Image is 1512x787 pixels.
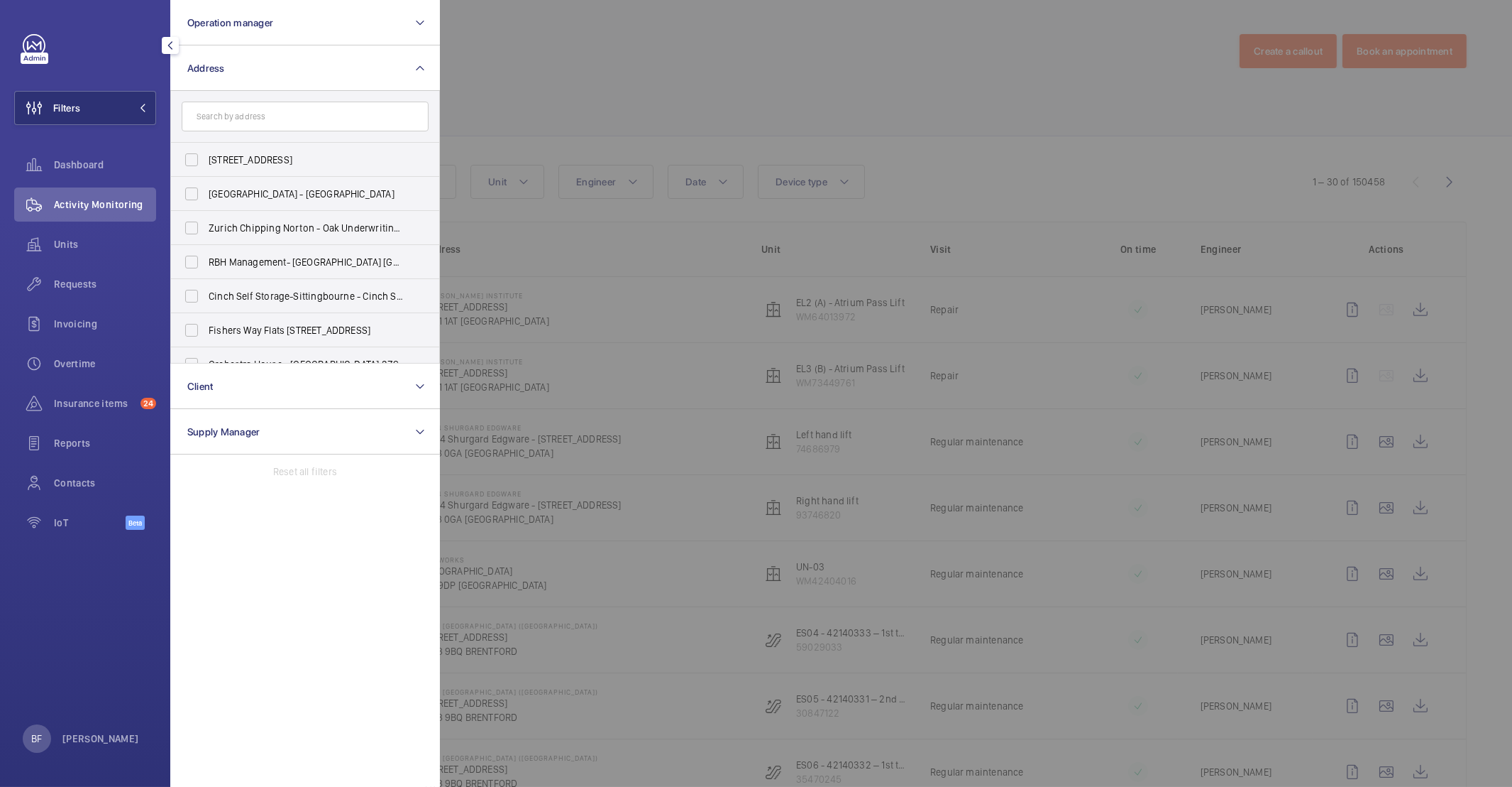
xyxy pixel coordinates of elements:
[54,516,126,530] span: IoT
[54,277,156,291] span: Requests
[54,197,156,212] span: Activity Monitoring
[54,436,156,450] span: Reports
[31,732,42,746] p: BF
[54,317,156,331] span: Invoicing
[54,237,156,251] span: Units
[54,158,156,172] span: Dashboard
[140,398,156,409] span: 24
[126,516,145,530] span: Beta
[14,91,156,125] button: Filters
[54,476,156,490] span: Contacts
[62,732,139,746] p: [PERSON_NAME]
[53,101,80,115] span: Filters
[54,357,156,371] span: Overtime
[54,396,135,411] span: Insurance items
